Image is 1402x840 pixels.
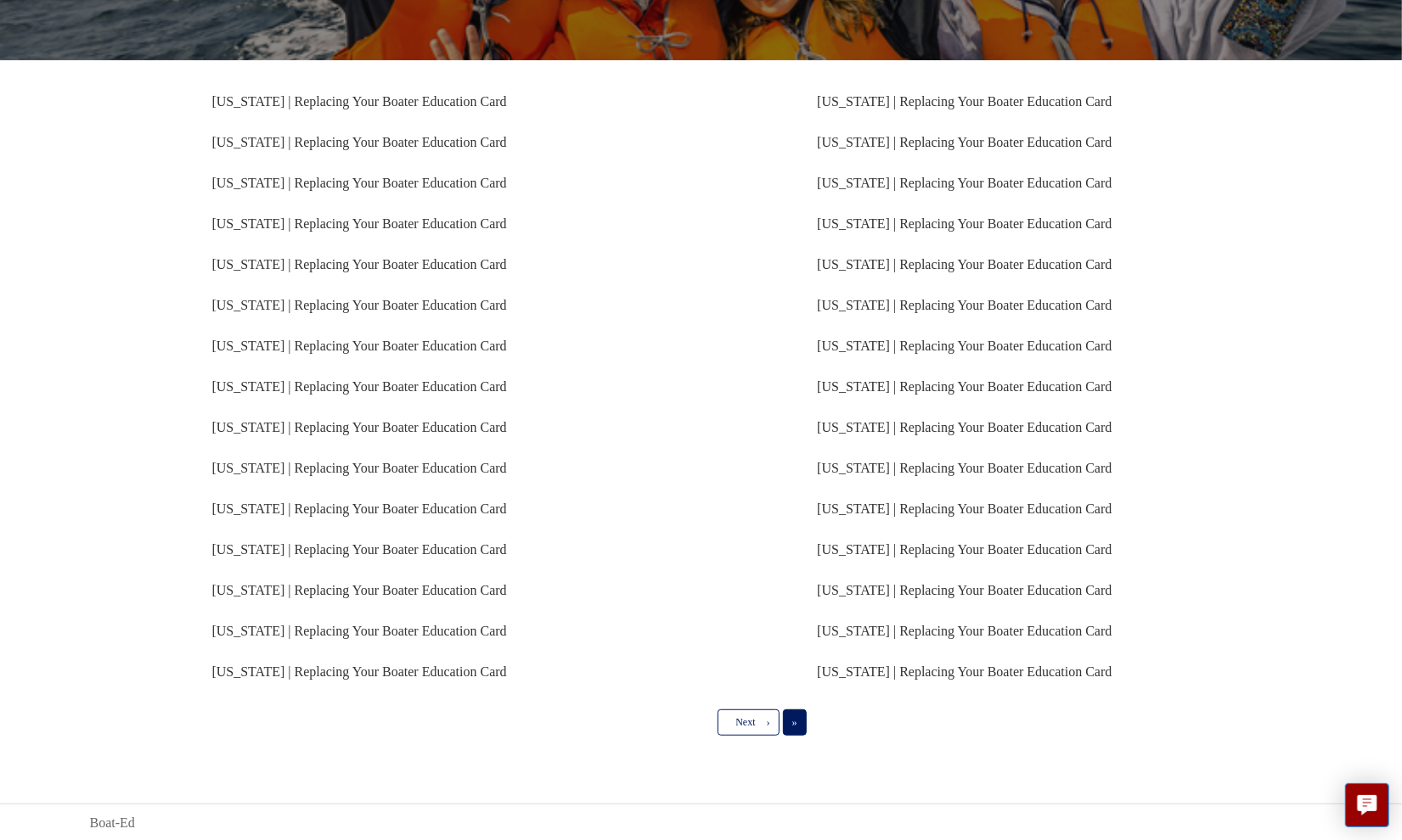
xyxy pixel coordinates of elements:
[1345,783,1389,827] button: Live chat
[212,542,507,557] a: [US_STATE] | Replacing Your Boater Education Card
[212,94,507,109] a: [US_STATE] | Replacing Your Boater Education Card
[718,709,779,735] a: Next
[817,257,1112,272] a: [US_STATE] | Replacing Your Boater Education Card
[212,501,507,516] a: [US_STATE] | Replacing Your Boater Education Card
[817,94,1112,109] a: [US_STATE] | Replacing Your Boater Education Card
[212,135,507,149] a: [US_STATE] | Replacing Your Boater Education Card
[817,542,1112,557] a: [US_STATE] | Replacing Your Boater Education Card
[212,583,507,597] a: [US_STATE] | Replacing Your Boater Education Card
[212,298,507,312] a: [US_STATE] | Replacing Your Boater Education Card
[817,583,1112,597] a: [US_STATE] | Replacing Your Boater Education Card
[212,624,507,638] a: [US_STATE] | Replacing Your Boater Education Card
[817,624,1112,638] a: [US_STATE] | Replacing Your Boater Education Card
[90,813,135,833] a: Boat-Ed
[735,716,755,728] span: Next
[212,664,507,679] a: [US_STATE] | Replacing Your Boater Education Card
[817,379,1112,394] a: [US_STATE] | Replacing Your Boater Education Card
[792,716,797,728] span: »
[817,339,1112,353] a: [US_STATE] | Replacing Your Boater Education Card
[817,461,1112,475] a: [US_STATE] | Replacing Your Boater Education Card
[817,216,1112,231] a: [US_STATE] | Replacing Your Boater Education Card
[817,298,1112,312] a: [US_STATE] | Replacing Your Boater Education Card
[767,716,770,728] span: ›
[817,420,1112,434] a: [US_STATE] | Replacing Your Boater Education Card
[212,339,507,353] a: [US_STATE] | Replacing Your Boater Education Card
[212,257,507,272] a: [US_STATE] | Replacing Your Boater Education Card
[212,420,507,434] a: [US_STATE] | Replacing Your Boater Education Card
[817,664,1112,679] a: [US_STATE] | Replacing Your Boater Education Card
[212,216,507,231] a: [US_STATE] | Replacing Your Boater Education Card
[212,461,507,475] a: [US_STATE] | Replacing Your Boater Education Card
[817,501,1112,516] a: [US_STATE] | Replacing Your Boater Education Card
[212,379,507,394] a: [US_STATE] | Replacing Your Boater Education Card
[817,135,1112,149] a: [US_STATE] | Replacing Your Boater Education Card
[212,176,507,190] a: [US_STATE] | Replacing Your Boater Education Card
[817,176,1112,190] a: [US_STATE] | Replacing Your Boater Education Card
